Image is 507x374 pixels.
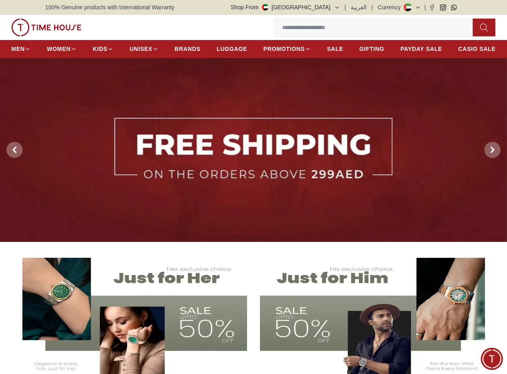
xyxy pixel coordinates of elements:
[351,3,367,11] button: العربية
[93,45,107,53] span: KIDS
[429,4,435,11] a: Facebook
[359,42,384,56] a: GIFTING
[11,19,82,36] img: ...
[458,45,496,53] span: CASIO SALE
[400,42,442,56] a: PAYDAY SALE
[262,4,268,11] img: United Arab Emirates
[47,42,77,56] a: WOMEN
[217,45,247,53] span: LUGGAGE
[378,3,404,11] div: Currency
[130,45,152,53] span: UNISEX
[130,42,158,56] a: UNISEX
[11,45,25,53] span: MEN
[359,45,384,53] span: GIFTING
[458,42,496,56] a: CASIO SALE
[345,3,346,11] span: |
[11,42,31,56] a: MEN
[93,42,113,56] a: KIDS
[440,4,446,11] a: Instagram
[451,4,457,11] a: Whatsapp
[45,3,174,11] span: 100% Genuine products with International Warranty
[327,45,343,53] span: SALE
[327,42,343,56] a: SALE
[263,45,305,53] span: PROMOTIONS
[175,45,201,53] span: BRANDS
[424,3,426,11] span: |
[217,42,247,56] a: LUGGAGE
[231,3,340,11] button: Shop From[GEOGRAPHIC_DATA]
[263,42,311,56] a: PROMOTIONS
[47,45,71,53] span: WOMEN
[481,348,503,370] div: Chat Widget
[371,3,373,11] span: |
[175,42,201,56] a: BRANDS
[400,45,442,53] span: PAYDAY SALE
